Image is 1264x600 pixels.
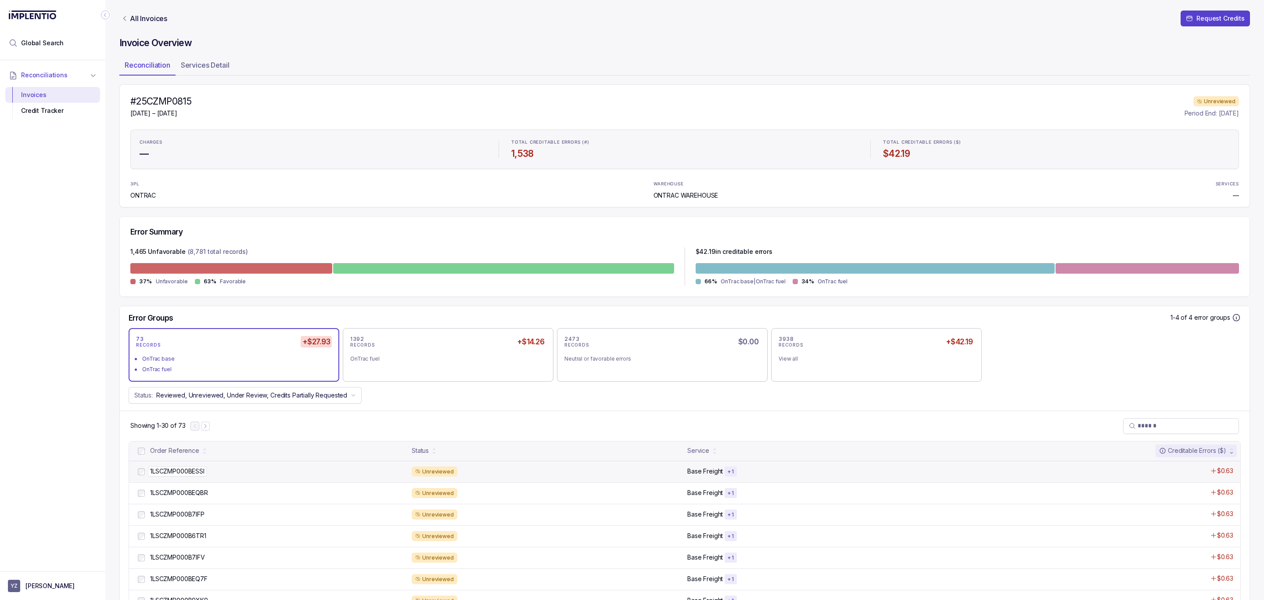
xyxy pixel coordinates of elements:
[878,134,1235,165] li: Statistic TOTAL CREDITABLE ERRORS ($)
[727,533,734,540] p: + 1
[412,531,457,542] div: Unreviewed
[138,490,145,497] input: checkbox-checkbox
[687,446,709,455] div: Service
[727,576,734,583] p: + 1
[188,247,248,258] p: (8,781 total records)
[150,488,208,497] p: 1LSCZMP000BEQBR
[1181,11,1250,26] button: Request Credits
[125,60,170,70] p: Reconciliation
[119,58,176,76] li: Tab Reconciliation
[1194,313,1230,322] p: error groups
[150,446,199,455] div: Order Reference
[1217,510,1233,518] p: $0.63
[1217,574,1233,583] p: $0.63
[130,247,186,258] p: 1,465 Unfavorable
[1217,488,1233,497] p: $0.63
[301,336,332,347] h5: +$27.93
[119,37,1250,49] h4: Invoice Overview
[727,554,734,561] p: + 1
[1171,313,1194,322] p: 1-4 of 4
[12,87,93,103] div: Invoices
[696,247,772,258] p: $ 42.19 in creditable errors
[818,277,847,286] p: OnTrac fuel
[506,134,863,165] li: Statistic TOTAL CREDITABLE ERRORS (#)
[727,490,734,497] p: + 1
[412,488,457,499] div: Unreviewed
[21,39,64,47] span: Global Search
[5,65,100,85] button: Reconciliations
[721,277,785,286] p: OnTrac base|OnTrac fuel
[138,468,145,475] input: checkbox-checkbox
[156,277,188,286] p: Unfavorable
[515,336,546,347] h5: +$14.26
[150,531,206,540] p: 1LSCZMP000B6TR1
[138,511,145,518] input: checkbox-checkbox
[779,343,803,348] p: RECORDS
[21,71,68,80] span: Reconciliations
[1196,14,1245,23] p: Request Credits
[564,343,589,348] p: RECORDS
[564,354,753,363] div: Neutral or favorable errors
[130,191,156,200] p: ONTRAC
[130,109,191,118] p: [DATE] – [DATE]
[350,343,375,348] p: RECORDS
[412,446,429,455] div: Status
[181,60,230,70] p: Services Detail
[687,553,723,562] p: Base Freight
[129,387,362,404] button: Status:Reviewed, Unreviewed, Under Review, Credits Partially Requested
[412,466,457,477] div: Unreviewed
[12,103,93,119] div: Credit Tracker
[1217,553,1233,561] p: $0.63
[8,580,20,592] span: User initials
[129,313,173,323] h5: Error Groups
[176,58,235,76] li: Tab Services Detail
[204,278,217,285] p: 63%
[150,553,205,562] p: 1LSCZMP000B7IFV
[687,531,723,540] p: Base Freight
[727,511,734,518] p: + 1
[138,533,145,540] input: checkbox-checkbox
[704,278,718,285] p: 66%
[100,10,111,20] div: Collapse Icon
[511,140,589,145] p: TOTAL CREDITABLE ERRORS (#)
[412,553,457,563] div: Unreviewed
[883,140,961,145] p: TOTAL CREDITABLE ERRORS ($)
[5,85,100,121] div: Reconciliations
[201,422,210,430] button: Next Page
[138,554,145,561] input: checkbox-checkbox
[687,510,723,519] p: Base Freight
[1185,109,1239,118] p: Period End: [DATE]
[8,580,97,592] button: User initials[PERSON_NAME]
[564,336,579,343] p: 2473
[134,391,153,400] p: Status:
[136,343,161,348] p: RECORDS
[130,421,185,430] p: Showing 1-30 of 73
[138,576,145,583] input: checkbox-checkbox
[140,140,162,145] p: CHARGES
[148,466,207,476] p: 1LSCZMP000BESSI
[139,278,152,285] p: 37%
[687,488,723,497] p: Base Freight
[1193,96,1239,107] div: Unreviewed
[130,421,185,430] div: Remaining page entries
[142,365,331,374] div: OnTrac fuel
[350,336,364,343] p: 1392
[156,391,347,400] p: Reviewed, Unreviewed, Under Review, Credits Partially Requested
[142,354,331,363] div: OnTrac base
[687,575,723,583] p: Base Freight
[779,336,794,343] p: 3938
[412,574,457,585] div: Unreviewed
[140,148,486,160] h4: —
[1217,466,1233,475] p: $0.63
[138,448,145,455] input: checkbox-checkbox
[350,354,539,363] div: OnTrac fuel
[150,510,205,519] p: 1LSCZMP000B7IFP
[1159,446,1226,455] div: Creditable Errors ($)
[883,148,1230,160] h4: $42.19
[136,336,144,343] p: 73
[1233,191,1239,200] p: —
[119,58,1250,76] ul: Tab Group
[412,510,457,520] div: Unreviewed
[654,191,718,200] p: ONTRAC WAREHOUSE
[134,134,492,165] li: Statistic CHARGES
